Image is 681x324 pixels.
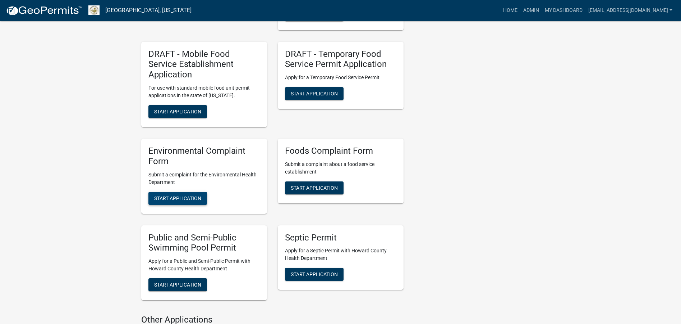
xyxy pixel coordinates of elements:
[500,4,520,17] a: Home
[520,4,542,17] a: Admin
[105,4,192,17] a: [GEOGRAPHIC_DATA], [US_STATE]
[291,91,338,96] span: Start Application
[542,4,585,17] a: My Dashboard
[148,84,260,99] p: For use with standard mobile food unit permit applications in the state of [US_STATE].
[148,233,260,253] h5: Public and Semi-Public Swimming Pool Permit
[285,74,396,81] p: Apply for a Temporary Food Service Permit
[285,8,344,21] button: Start Application
[285,247,396,262] p: Apply for a Septic Permit with Howard County Health Department
[285,87,344,100] button: Start Application
[285,233,396,243] h5: Septic Permit
[291,271,338,277] span: Start Application
[148,171,260,186] p: Submit a complaint for the Environmental Health Department
[285,161,396,176] p: Submit a complaint about a food service establishment
[88,5,100,15] img: Howard County, Indiana
[285,49,396,70] h5: DRAFT - Temporary Food Service Permit Application
[148,49,260,80] h5: DRAFT - Mobile Food Service Establishment Application
[285,268,344,281] button: Start Application
[154,195,201,201] span: Start Application
[285,181,344,194] button: Start Application
[148,192,207,205] button: Start Application
[154,109,201,114] span: Start Application
[285,146,396,156] h5: Foods Complaint Form
[585,4,675,17] a: [EMAIL_ADDRESS][DOMAIN_NAME]
[148,146,260,167] h5: Environmental Complaint Form
[148,257,260,273] p: Apply for a Public and Semi-Public Permit with Howard County Health Department
[148,105,207,118] button: Start Application
[291,185,338,190] span: Start Application
[154,282,201,288] span: Start Application
[148,278,207,291] button: Start Application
